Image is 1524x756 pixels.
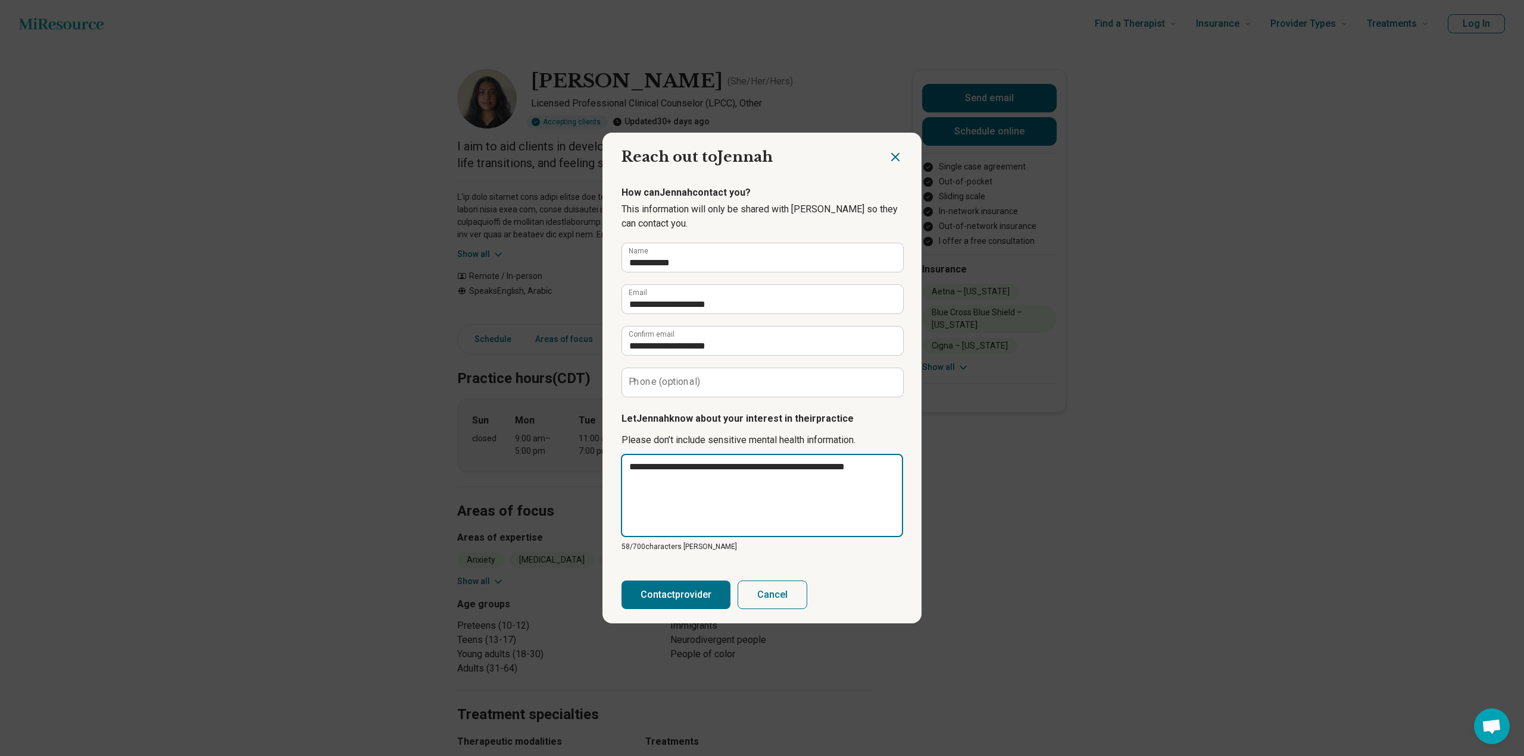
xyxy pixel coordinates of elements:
p: This information will only be shared with [PERSON_NAME] so they can contact you. [622,202,902,231]
p: Please don’t include sensitive mental health information. [622,433,902,447]
label: Confirm email [629,331,674,338]
button: Close dialog [888,150,902,164]
p: How can Jennah contact you? [622,186,902,200]
p: Let Jennah know about your interest in their practice [622,412,902,426]
button: Contactprovider [622,581,730,609]
p: 58/ 700 characters [PERSON_NAME] [622,541,902,552]
label: Name [629,247,648,255]
label: Phone (optional) [629,377,701,387]
label: Email [629,289,647,296]
span: Reach out to Jennah [622,148,773,165]
button: Cancel [738,581,807,609]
